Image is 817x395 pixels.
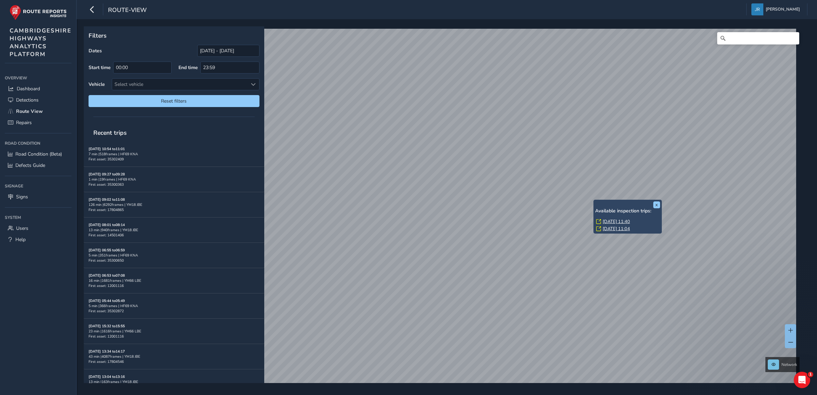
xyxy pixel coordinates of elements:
strong: [DATE] 05:44 to 05:49 [89,298,125,303]
span: Recent trips [89,124,132,142]
span: Help [15,236,26,243]
img: rr logo [10,5,67,20]
span: First asset: 12001116 [89,283,124,288]
span: Signs [16,194,28,200]
label: Start time [89,64,111,71]
div: 43 min | 4087 frames | YM18 JBE [89,354,259,359]
span: route-view [108,6,147,15]
a: [DATE] 11:04 [603,226,630,232]
img: diamond-layout [751,3,763,15]
div: Signage [5,181,71,191]
canvas: Map [86,29,796,391]
div: 7 min | 518 frames | HF69 KNA [89,152,259,157]
a: Dashboard [5,83,71,94]
a: Repairs [5,117,71,128]
span: Users [16,225,28,232]
strong: [DATE] 06:55 to 06:59 [89,248,125,253]
strong: [DATE] 06:53 to 07:08 [89,273,125,278]
span: Repairs [16,119,32,126]
input: Search [717,32,799,44]
div: 16 min | 1681 frames | YM66 LBE [89,278,259,283]
span: First asset: 35300363 [89,182,124,187]
span: First asset: 35302872 [89,308,124,314]
span: First asset: 17804865 [89,207,124,212]
span: First asset: 14501406 [89,233,124,238]
div: Select vehicle [112,79,248,90]
div: 126 min | 6292 frames | YM18 JBE [89,202,259,207]
div: 13 min | 163 frames | YM18 JBE [89,379,259,384]
span: Network [781,362,797,367]
span: 1 [808,372,813,377]
span: CAMBRIDGESHIRE HIGHWAYS ANALYTICS PLATFORM [10,27,71,58]
strong: [DATE] 15:32 to 15:55 [89,324,125,329]
p: Filters [89,31,259,40]
span: Dashboard [17,85,40,92]
div: Road Condition [5,138,71,148]
strong: [DATE] 13:04 to 13:16 [89,374,125,379]
strong: [DATE] 08:01 to 08:14 [89,222,125,227]
a: Users [5,223,71,234]
span: First asset: 35300650 [89,258,124,263]
strong: [DATE] 10:54 to 11:01 [89,146,125,152]
div: 5 min | 366 frames | HF69 KNA [89,303,259,308]
span: Reset filters [94,98,254,104]
span: Route View [16,108,43,115]
a: Road Condition (Beta) [5,148,71,160]
label: End time [178,64,198,71]
iframe: Intercom live chat [794,372,810,388]
span: [PERSON_NAME] [766,3,800,15]
a: Signs [5,191,71,202]
a: [DATE] 11:40 [603,219,630,225]
label: Vehicle [89,81,105,88]
span: Road Condition (Beta) [15,151,62,157]
button: Reset filters [89,95,259,107]
div: 23 min | 1616 frames | YM66 LBE [89,329,259,334]
strong: [DATE] 09:02 to 11:08 [89,197,125,202]
button: [PERSON_NAME] [751,3,802,15]
span: Defects Guide [15,162,45,169]
span: First asset: 17804546 [89,359,124,364]
h6: Available inspection trips: [595,208,660,214]
button: x [653,201,660,208]
a: Help [5,234,71,245]
div: Overview [5,73,71,83]
label: Dates [89,48,102,54]
a: Defects Guide [5,160,71,171]
div: System [5,212,71,223]
strong: [DATE] 09:27 to 09:28 [89,172,125,177]
a: Detections [5,94,71,106]
span: First asset: 12001116 [89,334,124,339]
a: Route View [5,106,71,117]
span: First asset: 35302409 [89,157,124,162]
div: 5 min | 351 frames | HF69 KNA [89,253,259,258]
span: Detections [16,97,39,103]
div: 13 min | 940 frames | YM18 JBE [89,227,259,233]
strong: [DATE] 13:34 to 14:17 [89,349,125,354]
div: 1 min | 19 frames | HF69 KNA [89,177,259,182]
